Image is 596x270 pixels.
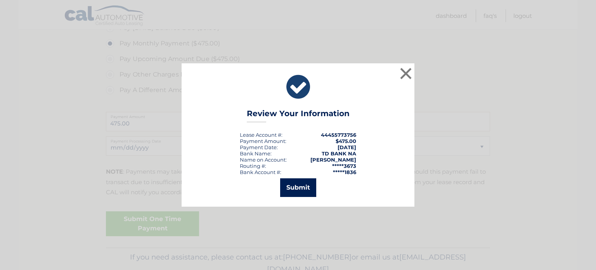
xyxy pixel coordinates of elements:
span: $475.00 [336,138,356,144]
div: Lease Account #: [240,132,282,138]
span: [DATE] [338,144,356,150]
div: Payment Amount: [240,138,286,144]
h3: Review Your Information [247,109,350,122]
strong: TD BANK NA [322,150,356,157]
button: Submit [280,178,316,197]
div: Bank Name: [240,150,272,157]
div: Bank Account #: [240,169,281,175]
div: Routing #: [240,163,266,169]
strong: [PERSON_NAME] [310,157,356,163]
div: : [240,144,278,150]
span: Payment Date [240,144,277,150]
div: Name on Account: [240,157,287,163]
strong: 44455773756 [321,132,356,138]
button: × [398,66,414,81]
